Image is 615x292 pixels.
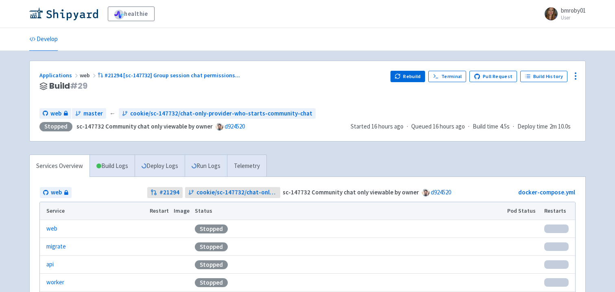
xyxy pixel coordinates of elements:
div: Stopped [195,260,228,269]
span: Queued [411,122,465,130]
a: api [46,260,54,269]
a: healthie [108,7,155,21]
th: Image [171,202,192,220]
a: d924520 [225,122,245,130]
span: 4.5s [500,122,510,131]
span: bmroby01 [561,7,586,14]
a: cookie/sc-147732/chat-only-provider-who-starts-community-chat [119,108,316,119]
span: Build [49,81,87,91]
a: Services Overview [30,155,89,177]
a: Telemetry [227,155,266,177]
span: cookie/sc-147732/chat-only-provider-who-starts-community-chat [130,109,312,118]
a: bmroby01 User [540,7,586,20]
span: web [51,188,62,197]
th: Status [192,202,505,220]
a: cookie/sc-147732/chat-only-provider-who-starts-community-chat [185,187,281,198]
time: 16 hours ago [371,122,403,130]
th: Pod Status [505,202,542,220]
a: web [40,187,72,198]
div: · · · [351,122,576,131]
a: worker [46,278,64,287]
strong: sc-147732 Community chat only viewable by owner [283,188,419,196]
a: migrate [46,242,66,251]
span: master [83,109,103,118]
a: docker-compose.yml [518,188,575,196]
a: #21294 [sc-147732] Group session chat permissions... [98,72,241,79]
span: web [50,109,61,118]
button: Rebuild [390,71,425,82]
a: Build Logs [90,155,135,177]
img: Shipyard logo [29,7,98,20]
span: ← [109,109,116,118]
a: Pull Request [469,71,517,82]
a: Run Logs [185,155,227,177]
div: Stopped [195,242,228,251]
th: Service [40,202,147,220]
span: cookie/sc-147732/chat-only-provider-who-starts-community-chat [196,188,277,197]
div: Stopped [195,278,228,287]
span: # 29 [70,80,87,92]
strong: # 21294 [159,188,179,197]
th: Restarts [542,202,575,220]
small: User [561,15,586,20]
div: Stopped [195,224,228,233]
a: d924520 [431,188,451,196]
div: Stopped [39,122,72,131]
a: Applications [39,72,80,79]
th: Restart [147,202,171,220]
a: web [39,108,71,119]
span: 2m 10.0s [550,122,571,131]
strong: sc-147732 Community chat only viewable by owner [76,122,213,130]
span: Started [351,122,403,130]
span: Deploy time [517,122,548,131]
a: Build History [520,71,567,82]
span: Build time [473,122,498,131]
span: #21294 [sc-147732] Group session chat permissions ... [105,72,240,79]
a: web [46,224,57,233]
a: Deploy Logs [135,155,185,177]
span: web [80,72,98,79]
a: Terminal [428,71,466,82]
time: 16 hours ago [433,122,465,130]
a: #21294 [147,187,183,198]
a: Develop [29,28,58,51]
a: master [72,108,106,119]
